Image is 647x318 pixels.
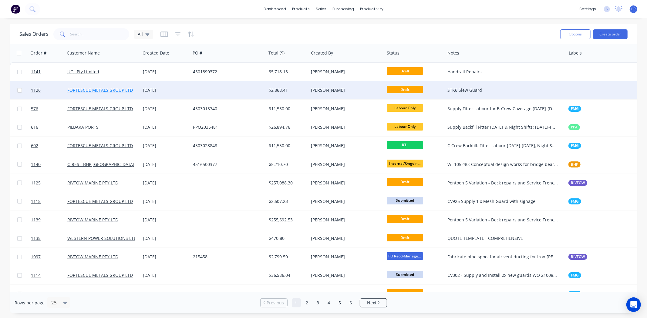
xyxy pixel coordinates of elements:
a: Page 2 [303,298,312,307]
span: FMG [571,143,579,149]
div: 4503015740 [193,106,260,112]
a: RIVTOW MARINE PTY LTD [67,217,118,223]
button: Create order [593,29,628,39]
span: 1125 [31,180,41,186]
div: $2,799.50 [269,254,305,260]
button: WPS [568,235,581,241]
div: [DATE] [143,69,188,75]
span: 616 [31,124,38,130]
div: purchasing [329,5,357,14]
a: 1118 [31,192,67,210]
a: C-RES - BHP [GEOGRAPHIC_DATA] [67,161,134,167]
span: PO Recd-Manager... [387,252,423,260]
a: FORTESCUE METALS GROUP LTD [67,106,133,111]
div: [PERSON_NAME] [311,143,379,149]
span: 1138 [31,235,41,241]
div: $26,894.76 [269,124,305,130]
a: FORTESCUE METALS GROUP LTD [67,272,133,278]
span: Draft [387,67,423,75]
a: Page 4 [325,298,334,307]
a: 616 [31,118,67,136]
a: FORTESCUE METALS GROUP LTD [67,143,133,148]
div: STK6 Slew Guard [447,87,558,93]
button: RIVTOW [568,254,587,260]
div: $2,607.23 [269,198,305,204]
div: Pontoon 5 Variation - Deck repairs and Service Trench repairs - Stainless steel [447,217,558,223]
button: FMG [568,272,581,278]
ul: Pagination [258,298,389,307]
h1: Sales Orders [19,31,49,37]
div: 215458 [193,254,260,260]
span: PPA [571,124,578,130]
a: Next page [360,300,387,306]
div: [PERSON_NAME] [311,69,379,75]
div: Labels [569,50,582,56]
span: FMG [571,106,579,112]
div: Created By [311,50,333,56]
span: 1113 [31,291,41,297]
a: RIVTOW MARINE PTY LTD [67,254,118,260]
span: Submitted [387,197,423,204]
a: 1141 [31,63,67,81]
span: RIVTOW [571,180,585,186]
div: Supply Fitter Labour for B-Crew Coverage [DATE]-[DATE] (7x Night Shifts) [447,106,558,112]
a: Page 3 [314,298,323,307]
div: [DATE] [143,161,188,167]
a: FORTESCUE METALS GROUP LTD [67,87,133,93]
div: $2,868.41 [269,87,305,93]
span: 1114 [31,272,41,278]
a: 1140 [31,155,67,174]
div: [PERSON_NAME] [311,217,379,223]
div: Order # [30,50,46,56]
span: Labour Only [387,123,423,130]
button: BHP [568,161,581,167]
div: [DATE] [143,143,188,149]
a: 1113 [31,285,67,303]
div: 4516500377 [193,161,260,167]
button: FMG [568,143,581,149]
span: Rows per page [15,300,45,306]
span: RTI [387,141,423,149]
div: CV302 - COWLING [447,291,558,297]
a: RIVTOW MARINE PTY LTD [67,180,118,186]
a: Previous page [261,300,287,306]
a: dashboard [261,5,289,14]
div: C Crew Backfill: Fitter Labour [DATE]-[DATE], Night Shift [447,143,558,149]
div: [PERSON_NAME] [311,161,379,167]
div: [DATE] [143,217,188,223]
div: PPO2035481 [193,124,260,130]
a: 576 [31,100,67,118]
button: Options [560,29,591,39]
div: [PERSON_NAME] [311,235,379,241]
div: settings [576,5,599,14]
div: [DATE] [143,291,188,297]
span: 1141 [31,69,41,75]
div: $324.50 [269,291,305,297]
span: LP [632,6,636,12]
div: CV302 - Supply and Install 2x new guards WO 2100895274 [447,272,558,278]
div: productivity [357,5,386,14]
button: RIVTOW [568,180,587,186]
a: FORTESCUE METALS GROUP LTD [67,198,133,204]
a: 1125 [31,174,67,192]
a: 1138 [31,229,67,247]
div: [PERSON_NAME] [311,180,379,186]
a: PILBARA PORTS [67,124,99,130]
div: [PERSON_NAME] [311,291,379,297]
span: Labour Only [387,104,423,112]
div: [DATE] [143,272,188,278]
a: WESTERN POWER SOLUTIONS LTD [67,235,137,241]
div: Created Date [143,50,169,56]
div: $470.80 [269,235,305,241]
a: 1097 [31,248,67,266]
div: [PERSON_NAME] [311,106,379,112]
div: $11,550.00 [269,143,305,149]
div: CV925 Supply 1 x Mesh Guard with signage [447,198,558,204]
div: 4503028848 [193,143,260,149]
span: Previous [267,300,284,306]
span: 1118 [31,198,41,204]
span: FMG [571,198,579,204]
div: Handrail Repairs [447,69,558,75]
div: [PERSON_NAME] [311,87,379,93]
span: FMG [571,272,579,278]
